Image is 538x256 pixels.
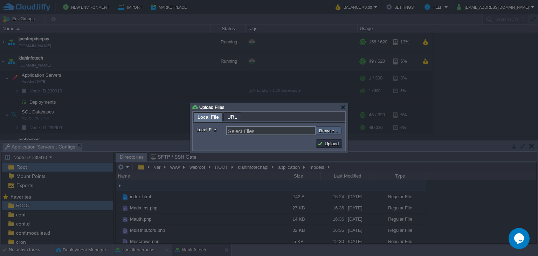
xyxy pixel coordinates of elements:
span: URL [227,113,237,121]
span: Upload Files [199,105,225,110]
span: Local File [198,113,219,122]
label: Local File: [196,126,226,133]
button: Upload [317,140,341,147]
iframe: chat widget [509,228,531,249]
